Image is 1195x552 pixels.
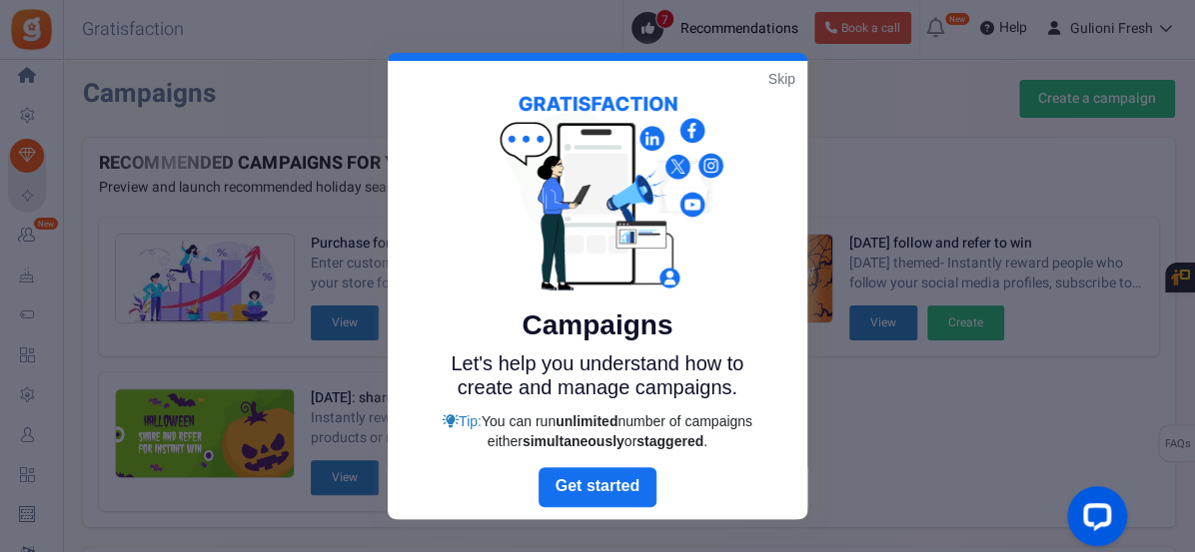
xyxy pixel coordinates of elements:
h5: Campaigns [433,309,762,341]
strong: simultaneously [523,433,624,449]
a: Skip [768,69,795,89]
strong: staggered [636,433,703,449]
span: You can run number of campaigns either or . [482,413,752,449]
a: Next [539,467,656,507]
p: Let's help you understand how to create and manage campaigns. [433,351,762,399]
strong: unlimited [556,413,617,429]
div: Tip: [433,411,762,451]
